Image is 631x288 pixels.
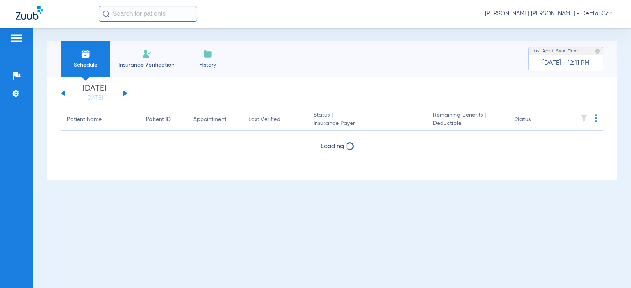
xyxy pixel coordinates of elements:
th: Status | [307,109,427,131]
span: Loading [321,143,344,150]
span: Deductible [433,119,502,128]
div: Appointment [193,115,226,124]
span: Insurance Verification [116,61,177,69]
li: [DATE] [71,85,118,102]
span: Last Appt. Sync Time: [532,47,579,55]
input: Search for patients [99,6,197,22]
img: History [203,49,213,59]
span: Insurance Payer [314,119,420,128]
div: Last Verified [248,115,280,124]
img: last sync help info [595,48,600,54]
span: Schedule [67,61,104,69]
img: Manual Insurance Verification [142,49,151,59]
div: Patient ID [146,115,171,124]
th: Status [508,109,561,131]
span: [DATE] - 12:11 PM [542,59,590,67]
div: Last Verified [248,115,301,124]
img: Schedule [81,49,90,59]
img: filter.svg [580,114,588,122]
img: Search Icon [103,10,110,17]
img: Zuub Logo [16,6,43,20]
img: hamburger-icon [10,33,23,43]
img: group-dot-blue.svg [595,114,597,122]
span: History [189,61,226,69]
div: Patient Name [67,115,133,124]
th: Remaining Benefits | [427,109,508,131]
div: Patient Name [67,115,102,124]
span: [PERSON_NAME] [PERSON_NAME] - Dental Care of [PERSON_NAME] [485,10,615,18]
a: [DATE] [71,94,118,102]
div: Patient ID [146,115,181,124]
div: Appointment [193,115,236,124]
